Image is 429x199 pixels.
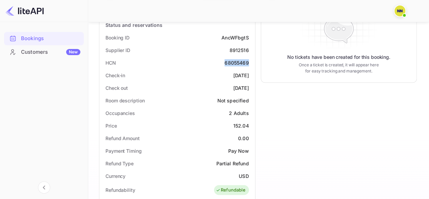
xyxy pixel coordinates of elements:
[216,187,246,194] div: Refundable
[105,186,135,194] div: Refundability
[238,135,249,142] div: 0.00
[225,59,249,66] div: 68055469
[4,46,84,58] a: CustomersNew
[4,32,84,45] a: Bookings
[38,181,50,194] button: Collapse navigation
[221,34,249,41] div: AncWFbgtS
[233,72,249,79] div: [DATE]
[21,35,80,43] div: Bookings
[233,84,249,92] div: [DATE]
[66,49,80,55] div: New
[105,122,117,129] div: Price
[233,122,249,129] div: 152.04
[228,147,249,154] div: Pay Now
[229,47,249,54] div: 8912516
[394,5,405,16] img: N/A N/A
[105,84,128,92] div: Check out
[287,54,390,61] p: No tickets have been created for this booking.
[105,160,134,167] div: Refund Type
[105,72,125,79] div: Check-in
[105,147,142,154] div: Payment Timing
[105,21,162,29] div: Status and reservations
[216,160,249,167] div: Partial Refund
[4,46,84,59] div: CustomersNew
[105,172,125,180] div: Currency
[105,97,144,104] div: Room description
[217,97,249,104] div: Not specified
[297,62,380,74] p: Once a ticket is created, it will appear here for easy tracking and management.
[105,47,130,54] div: Supplier ID
[21,48,80,56] div: Customers
[4,32,84,45] div: Bookings
[105,135,140,142] div: Refund Amount
[105,110,135,117] div: Occupancies
[5,5,44,16] img: LiteAPI logo
[229,110,249,117] div: 2 Adults
[105,59,116,66] div: HCN
[239,172,249,180] div: USD
[105,34,130,41] div: Booking ID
